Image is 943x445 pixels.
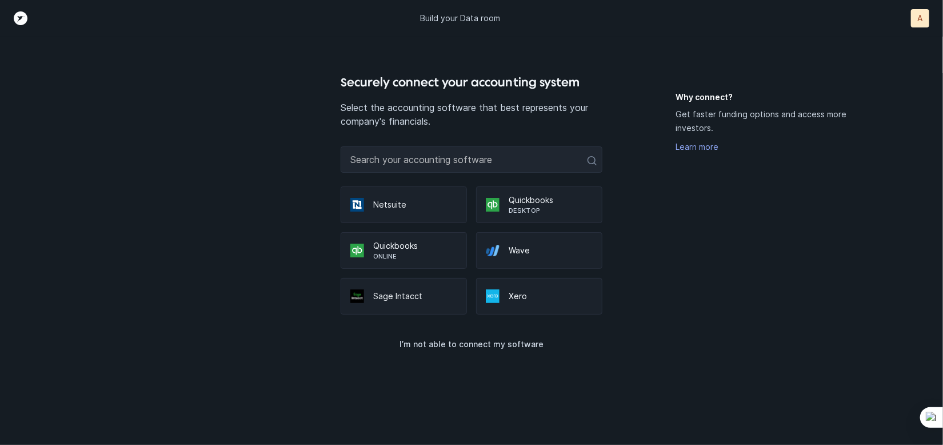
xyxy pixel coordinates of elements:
[509,194,593,206] p: Quickbooks
[476,232,602,269] div: Wave
[373,252,457,261] p: Online
[676,108,864,135] p: Get faster funding options and access more investors.
[341,232,467,269] div: QuickbooksOnline
[476,186,602,223] div: QuickbooksDesktop
[509,245,593,256] p: Wave
[341,73,602,92] h4: Securely connect your accounting system
[399,337,544,351] p: I’m not able to connect my software
[373,199,457,210] p: Netsuite
[676,92,864,103] h5: Why connect?
[341,333,602,356] button: I’m not able to connect my software
[509,206,593,215] p: Desktop
[341,101,602,128] p: Select the accounting software that best represents your company's financials.
[911,9,929,27] button: A
[341,278,467,315] div: Sage Intacct
[476,278,602,315] div: Xero
[509,291,593,302] p: Xero
[373,240,457,252] p: Quickbooks
[341,146,602,173] input: Search your accounting software
[373,291,457,302] p: Sage Intacct
[420,13,500,24] p: Build your Data room
[341,186,467,223] div: Netsuite
[676,142,718,152] a: Learn more
[918,13,923,24] p: A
